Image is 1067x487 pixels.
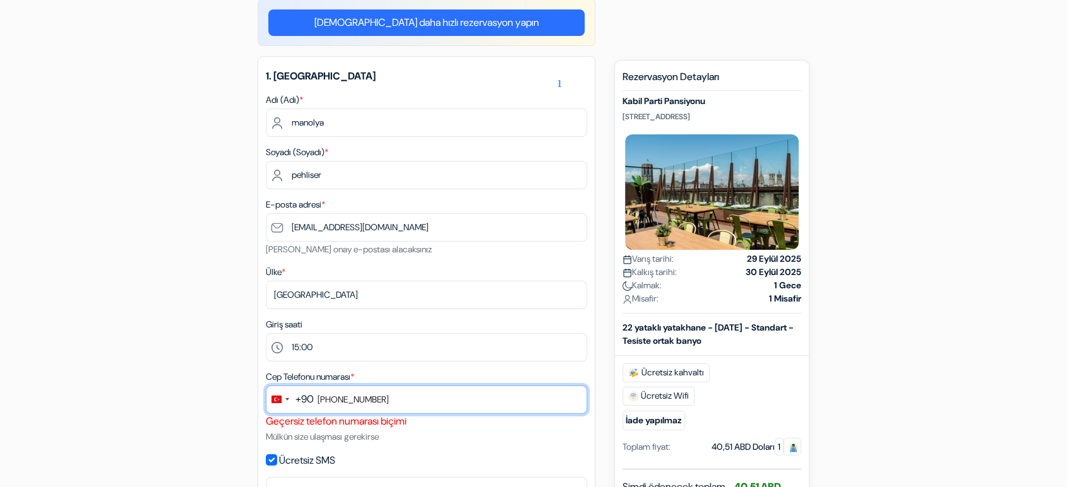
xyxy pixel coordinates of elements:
font: Kalmak: [632,279,662,291]
a: hata_anahattı [376,69,562,83]
font: 1 [778,441,780,452]
img: free_wifi.svg [628,391,638,401]
font: E-posta adresi [266,199,321,210]
font: Mülkün size ulaşması gerekirse [266,431,379,442]
font: [DEMOGRAPHIC_DATA] daha hızlı rezervasyon yapın [314,16,539,29]
img: guest.svg [789,443,798,452]
font: 1 Gece [774,279,801,291]
font: 29 Eylül 2025 [747,253,801,264]
font: 40,51 ABD Doları [712,441,775,452]
img: free_breakfast.svg [628,368,639,378]
font: Giriş saati [266,319,302,330]
input: Soyadını girin [266,161,587,189]
font: Adı (Adı) [266,94,299,105]
font: İade yapılmaz [626,414,682,426]
div: +90 [295,392,314,407]
font: Geçersiz telefon numarası biçimi [266,414,407,428]
font: Cep Telefonu numarası [266,371,350,382]
font: 30 Eylül 2025 [746,266,801,278]
font: Kalkış tarihi: [632,266,677,278]
font: Toplam fiyat: [623,441,671,452]
font: Rezervasyon Detayları [623,70,719,83]
font: hata_anahattı [376,72,562,87]
img: user_icon.svg [623,295,632,304]
font: Soyadı (Soyadı) [266,146,325,158]
button: Change country, selected Turkey (+90) [266,386,314,413]
font: Ücretsiz kahvaltı [641,367,704,378]
font: Ücretsiz Wifi [641,390,689,401]
img: calendar.svg [623,255,632,264]
img: calendar.svg [623,268,632,278]
font: [STREET_ADDRESS] [623,112,690,122]
font: Varış tarihi: [632,253,674,264]
font: Misafir: [632,293,659,304]
font: 1. [GEOGRAPHIC_DATA] [266,69,376,83]
font: 22 yataklı yatakhane - [DATE] - Standart - Tesiste ortak banyo [623,322,794,346]
font: Ücretsiz SMS [279,454,335,467]
font: Ülke [266,266,282,278]
font: 1 Misafir [769,293,801,304]
input: Adınızı girin [266,109,587,137]
a: [DEMOGRAPHIC_DATA] daha hızlı rezervasyon yapın [268,9,585,36]
input: E-posta adresini girin [266,213,587,242]
img: moon.svg [623,281,632,291]
font: Kabil Parti Pansiyonu [623,95,705,107]
font: [PERSON_NAME] onay e-postası alacaksınız [266,243,432,255]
